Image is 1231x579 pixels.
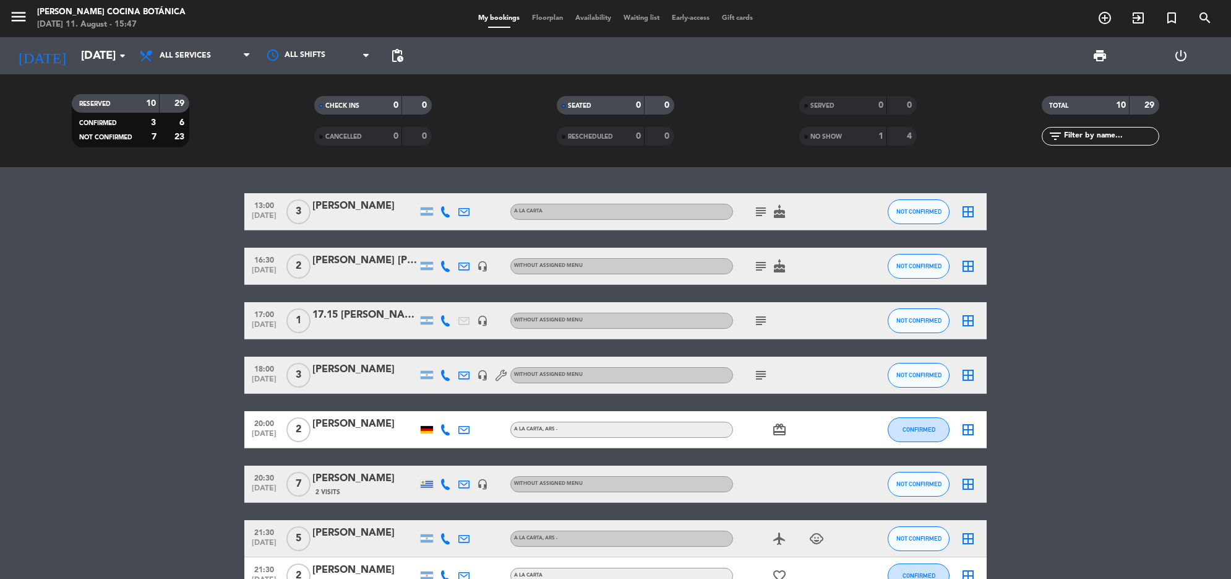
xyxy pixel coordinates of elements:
strong: 0 [636,101,641,110]
button: NOT CONFIRMED [888,199,950,224]
span: RESCHEDULED [568,134,613,140]
span: , ARS - [543,427,557,432]
i: filter_list [1048,129,1063,144]
i: border_all [961,313,976,328]
i: border_all [961,422,976,437]
div: [PERSON_NAME] [312,471,418,487]
strong: 0 [878,101,883,110]
div: LOG OUT [1141,37,1222,74]
span: NO SHOW [810,134,842,140]
span: CONFIRMED [79,120,117,126]
div: [PERSON_NAME] [PERSON_NAME] [312,253,418,269]
div: [PERSON_NAME] [312,525,418,541]
i: headset_mic [477,479,488,490]
span: My bookings [472,15,526,22]
strong: 10 [1116,101,1126,110]
i: cake [772,259,787,274]
span: 2 [286,417,311,442]
span: NOT CONFIRMED [79,134,132,141]
span: 2 Visits [315,487,340,497]
i: [DATE] [9,42,75,69]
div: 17.15 [PERSON_NAME] [312,307,418,323]
i: cake [772,204,787,219]
span: 7 [286,472,311,497]
span: NOT CONFIRMED [896,481,941,487]
i: headset_mic [477,261,488,272]
span: A la Carta [514,536,557,541]
strong: 3 [151,118,156,127]
span: 17:00 [249,307,280,321]
span: RESERVED [79,101,111,107]
span: A la Carta [514,427,557,432]
input: Filter by name... [1063,129,1159,143]
span: [DATE] [249,539,280,553]
span: CONFIRMED [903,426,935,433]
strong: 0 [393,132,398,141]
span: Without assigned menu [514,372,583,377]
span: NOT CONFIRMED [896,535,941,542]
i: airplanemode_active [772,531,787,546]
span: Floorplan [526,15,569,22]
span: [DATE] [249,321,280,335]
i: arrow_drop_down [115,48,130,63]
span: 21:30 [249,525,280,539]
span: Without assigned menu [514,481,583,486]
strong: 0 [422,132,429,141]
strong: 23 [174,133,187,141]
i: exit_to_app [1131,11,1146,25]
span: Waiting list [617,15,666,22]
span: CHECK INS [325,103,359,109]
span: 20:30 [249,470,280,484]
span: 2 [286,254,311,279]
span: print [1092,48,1107,63]
i: add_circle_outline [1097,11,1112,25]
span: Availability [569,15,617,22]
i: menu [9,7,28,26]
i: subject [753,313,768,328]
i: border_all [961,259,976,274]
span: NOT CONFIRMED [896,372,941,378]
strong: 29 [174,99,187,108]
i: subject [753,368,768,383]
span: Gift cards [716,15,759,22]
span: [DATE] [249,266,280,281]
span: 3 [286,363,311,388]
strong: 7 [152,133,157,141]
span: [DATE] [249,212,280,226]
span: 3 [286,199,311,224]
i: headset_mic [477,315,488,326]
i: border_all [961,368,976,383]
i: subject [753,204,768,219]
span: A la Carta [514,573,543,578]
i: search [1198,11,1212,25]
span: [DATE] [249,430,280,444]
i: border_all [961,204,976,219]
span: SERVED [810,103,834,109]
strong: 4 [907,132,914,141]
span: NOT CONFIRMED [896,208,941,215]
i: turned_in_not [1164,11,1179,25]
i: card_giftcard [772,422,787,437]
i: power_settings_new [1173,48,1188,63]
span: Without assigned menu [514,318,583,323]
div: [PERSON_NAME] Cocina Botánica [37,6,186,19]
span: 5 [286,526,311,551]
button: NOT CONFIRMED [888,254,950,279]
strong: 29 [1144,101,1157,110]
span: 1 [286,308,311,333]
span: [DATE] [249,484,280,498]
span: CONFIRMED [903,572,935,579]
span: [DATE] [249,375,280,390]
span: CANCELLED [325,134,362,140]
span: pending_actions [390,48,405,63]
div: [PERSON_NAME] [312,362,418,378]
i: border_all [961,531,976,546]
span: 21:30 [249,562,280,576]
span: NOT CONFIRMED [896,317,941,324]
div: [PERSON_NAME] [312,198,418,214]
div: [PERSON_NAME] [312,416,418,432]
strong: 10 [146,99,156,108]
span: A la Carta [514,209,543,214]
span: SEATED [568,103,591,109]
strong: 1 [878,132,883,141]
